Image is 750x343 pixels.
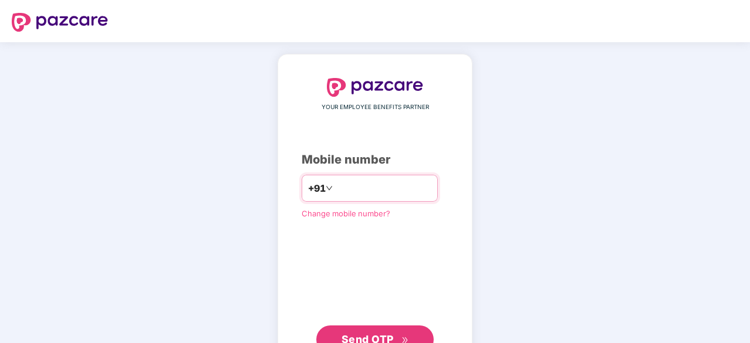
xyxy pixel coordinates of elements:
img: logo [327,78,423,97]
img: logo [12,13,108,32]
span: down [326,185,333,192]
span: +91 [308,181,326,196]
span: YOUR EMPLOYEE BENEFITS PARTNER [322,103,429,112]
div: Mobile number [302,151,448,169]
a: Change mobile number? [302,209,390,218]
